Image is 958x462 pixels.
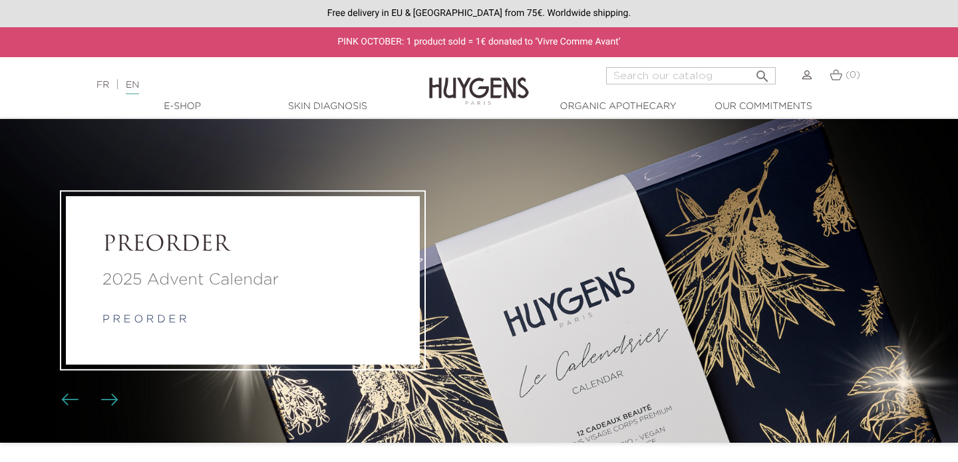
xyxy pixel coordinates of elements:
button:  [750,63,774,81]
input: Search [606,67,776,84]
a: FR [96,80,109,90]
a: E-Shop [116,100,249,114]
div: Carousel buttons [67,390,110,410]
a: p r e o r d e r [102,315,187,326]
a: Our commitments [697,100,830,114]
img: Huygens [429,56,529,107]
a: Organic Apothecary [552,100,685,114]
a: Skin Diagnosis [261,100,394,114]
div: | [90,77,389,93]
span: (0) [846,70,860,80]
a: PREORDER [102,233,383,259]
i:  [754,64,770,80]
a: 2025 Advent Calendar [102,269,383,292]
a: EN [126,80,139,94]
